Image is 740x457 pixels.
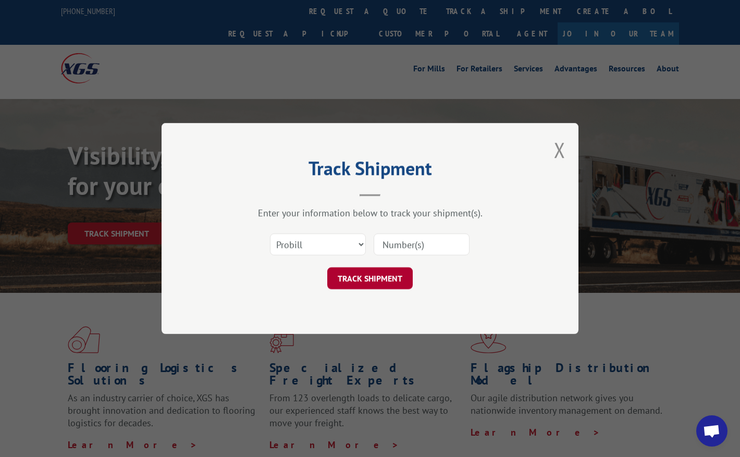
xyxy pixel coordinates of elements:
h2: Track Shipment [214,161,526,181]
div: Enter your information below to track your shipment(s). [214,207,526,219]
button: Close modal [554,136,565,164]
input: Number(s) [374,233,470,255]
a: Open chat [696,415,727,447]
button: TRACK SHIPMENT [327,267,413,289]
